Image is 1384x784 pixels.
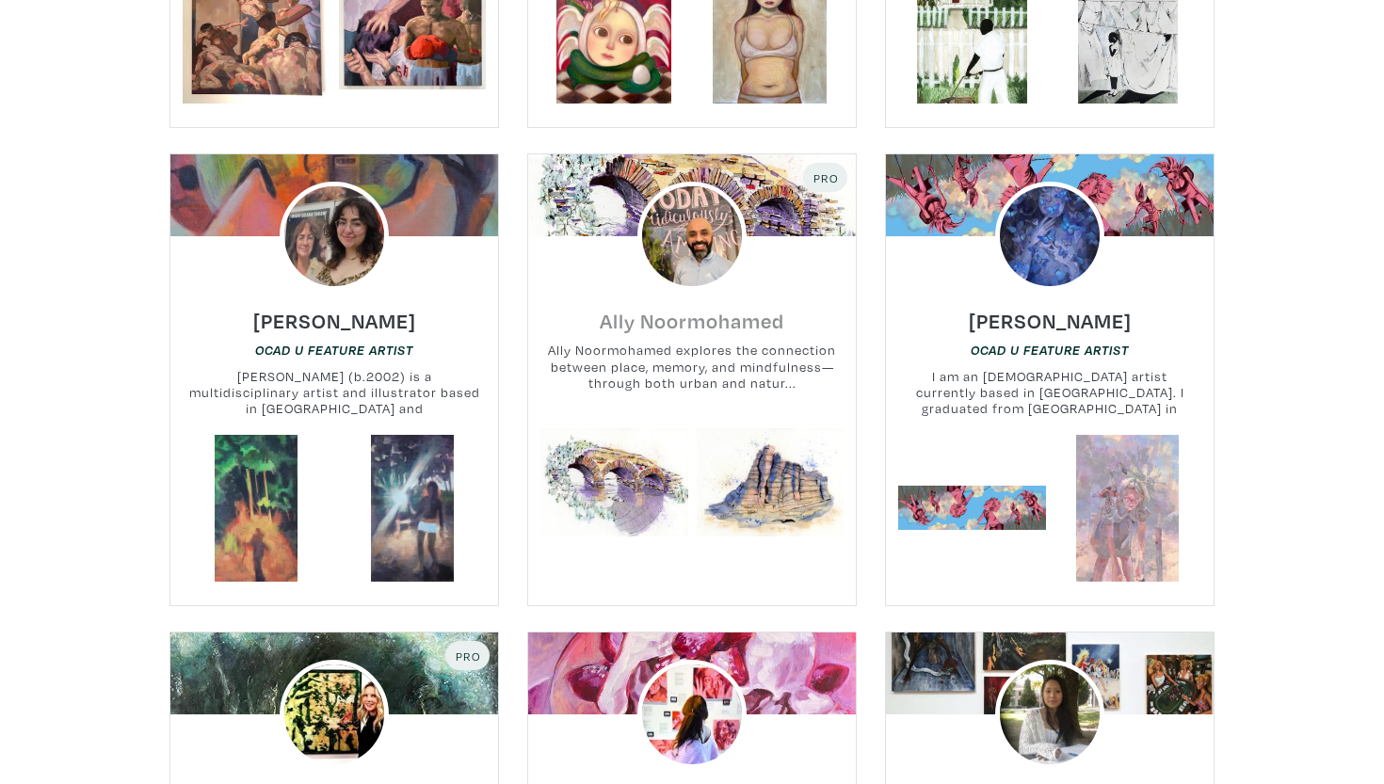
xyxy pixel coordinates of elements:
[253,308,416,333] h6: [PERSON_NAME]
[280,660,389,769] img: phpThumb.php
[253,304,416,326] a: [PERSON_NAME]
[995,182,1104,291] img: phpThumb.php
[255,341,413,359] a: OCAD U Feature Artist
[528,342,856,392] small: Ally Noormohamed explores the connection between place, memory, and mindfulness—through both urba...
[971,343,1129,358] em: OCAD U Feature Artist
[637,660,747,769] img: phpThumb.php
[600,308,784,333] h6: Ally Noormohamed
[886,368,1214,418] small: I am an [DEMOGRAPHIC_DATA] artist currently based in [GEOGRAPHIC_DATA]. I graduated from [GEOGRAP...
[600,304,784,326] a: Ally Noormohamed
[971,341,1129,359] a: OCAD U Feature Artist
[454,648,481,664] span: Pro
[280,182,389,291] img: phpThumb.php
[969,304,1132,326] a: [PERSON_NAME]
[995,660,1104,769] img: phpThumb.php
[969,308,1132,333] h6: [PERSON_NAME]
[255,343,413,358] em: OCAD U Feature Artist
[170,368,498,418] small: [PERSON_NAME] (b.2002) is a multidisciplinary artist and illustrator based in [GEOGRAPHIC_DATA] a...
[637,182,747,291] img: phpThumb.php
[812,170,839,185] span: Pro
